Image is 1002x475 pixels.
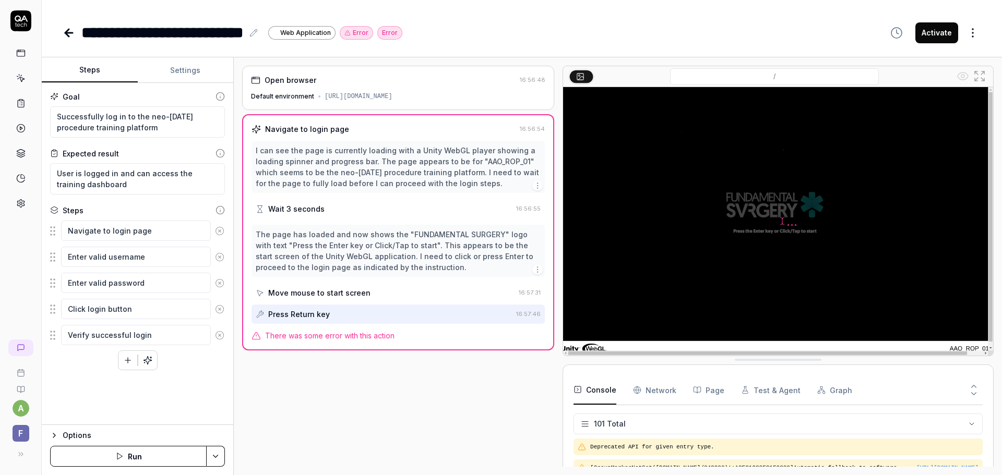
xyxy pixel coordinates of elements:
[633,375,676,405] button: Network
[590,443,979,452] pre: Deprecated API for given entry type.
[265,75,316,86] div: Open browser
[50,272,225,294] div: Suggestions
[4,360,37,377] a: Book a call with us
[741,375,801,405] button: Test & Agent
[50,446,207,467] button: Run
[519,289,541,296] time: 16:57:31
[13,400,29,417] button: a
[377,26,402,40] div: Error
[63,148,119,159] div: Expected result
[251,92,314,101] div: Default environment
[268,287,371,298] div: Move mouse to start screen
[63,429,225,442] div: Options
[252,199,545,218] button: Wait 3 seconds16:56:55
[211,247,229,267] button: Remove step
[63,91,80,102] div: Goal
[8,339,33,356] a: New conversation
[340,26,373,40] button: Error
[211,325,229,346] button: Remove step
[693,375,724,405] button: Page
[884,22,909,43] button: View version history
[268,26,336,40] a: Web Application
[211,273,229,294] button: Remove step
[516,310,541,318] time: 16:57:46
[817,375,852,405] button: Graph
[63,205,83,216] div: Steps
[50,324,225,346] div: Suggestions
[256,229,541,273] div: The page has loaded and now shows the "FUNDAMENTAL SURGERY" logo with text "Press the Enter key o...
[280,28,331,38] span: Web Application
[4,417,37,444] button: F
[50,220,225,242] div: Suggestions
[4,377,37,394] a: Documentation
[42,58,138,83] button: Steps
[520,125,545,132] time: 16:56:54
[916,464,979,472] button: [URL][DOMAIN_NAME]
[971,68,988,84] button: Open in full screen
[268,203,325,214] div: Wait 3 seconds
[325,92,392,101] div: [URL][DOMAIN_NAME]
[252,283,545,302] button: Move mouse to start screen16:57:31
[50,429,225,442] button: Options
[13,425,29,442] span: F
[563,87,993,356] img: Screenshot
[50,298,225,320] div: Suggestions
[50,246,225,268] div: Suggestions
[256,145,541,189] div: I can see the page is currently loading with a Unity WebGL player showing a loading spinner and p...
[516,205,541,212] time: 16:56:55
[520,76,545,83] time: 16:56:48
[265,330,395,341] span: There was some error with this action
[252,305,545,324] button: Press Return key16:57:46
[211,299,229,320] button: Remove step
[268,309,330,320] div: Press Return key
[574,375,616,405] button: Console
[138,58,234,83] button: Settings
[915,22,958,43] button: Activate
[955,68,971,84] button: Show all interative elements
[265,124,349,135] div: Navigate to login page
[211,221,229,241] button: Remove step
